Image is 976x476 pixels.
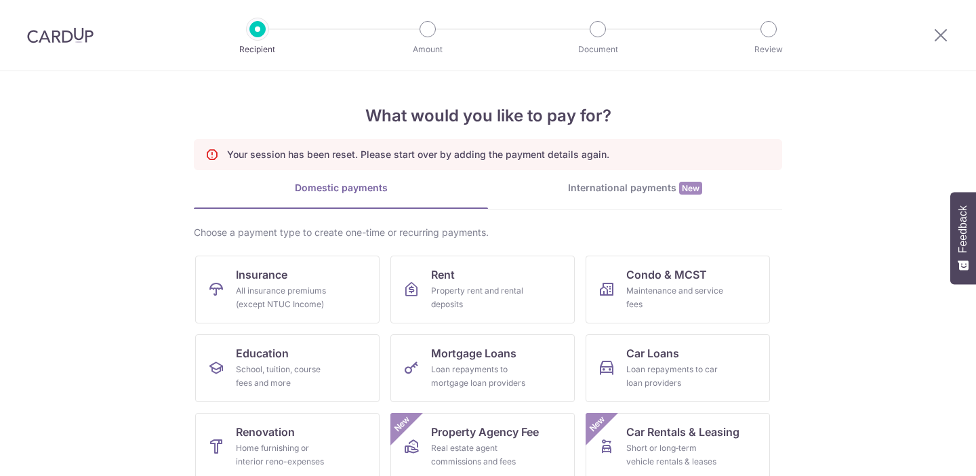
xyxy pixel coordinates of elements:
[431,345,516,361] span: Mortgage Loans
[431,424,539,440] span: Property Agency Fee
[488,181,782,195] div: International payments
[236,345,289,361] span: Education
[586,334,770,402] a: Car LoansLoan repayments to car loan providers
[586,413,609,435] span: New
[390,256,575,323] a: RentProperty rent and rental deposits
[586,256,770,323] a: Condo & MCSTMaintenance and service fees
[626,266,707,283] span: Condo & MCST
[626,284,724,311] div: Maintenance and service fees
[378,43,478,56] p: Amount
[27,27,94,43] img: CardUp
[194,104,782,128] h4: What would you like to pay for?
[718,43,819,56] p: Review
[236,441,333,469] div: Home furnishing or interior reno-expenses
[194,226,782,239] div: Choose a payment type to create one-time or recurring payments.
[548,43,648,56] p: Document
[391,413,413,435] span: New
[194,181,488,195] div: Domestic payments
[390,334,575,402] a: Mortgage LoansLoan repayments to mortgage loan providers
[195,334,380,402] a: EducationSchool, tuition, course fees and more
[227,148,609,161] p: Your session has been reset. Please start over by adding the payment details again.
[195,256,380,323] a: InsuranceAll insurance premiums (except NTUC Income)
[957,205,969,253] span: Feedback
[950,192,976,284] button: Feedback - Show survey
[431,284,529,311] div: Property rent and rental deposits
[626,441,724,469] div: Short or long‑term vehicle rentals & leases
[236,424,295,440] span: Renovation
[626,345,679,361] span: Car Loans
[236,363,333,390] div: School, tuition, course fees and more
[431,363,529,390] div: Loan repayments to mortgage loan providers
[236,266,287,283] span: Insurance
[431,441,529,469] div: Real estate agent commissions and fees
[236,284,333,311] div: All insurance premiums (except NTUC Income)
[679,182,702,195] span: New
[626,424,739,440] span: Car Rentals & Leasing
[431,266,455,283] span: Rent
[626,363,724,390] div: Loan repayments to car loan providers
[207,43,308,56] p: Recipient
